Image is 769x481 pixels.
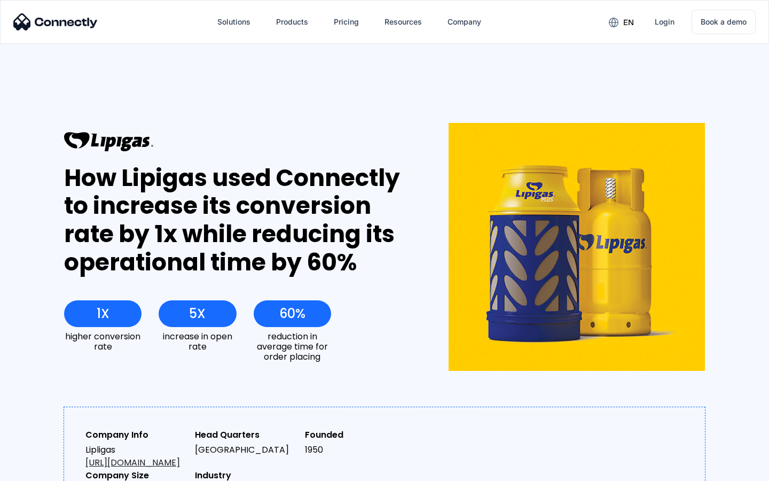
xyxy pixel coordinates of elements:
div: 5X [189,306,206,321]
div: 1950 [305,444,406,456]
div: [GEOGRAPHIC_DATA] [195,444,296,456]
div: Pricing [334,14,359,29]
div: Company [448,14,481,29]
a: Login [646,9,683,35]
aside: Language selected: English [11,462,64,477]
div: 1X [97,306,109,321]
div: Products [276,14,308,29]
div: Login [655,14,674,29]
div: Company Info [85,429,186,441]
a: Book a demo [692,10,756,34]
div: 60% [279,306,305,321]
div: Resources [384,14,422,29]
img: Connectly Logo [13,13,98,30]
div: higher conversion rate [64,331,142,352]
div: How Lipigas used Connectly to increase its conversion rate by 1x while reducing its operational t... [64,164,410,277]
a: Pricing [325,9,367,35]
div: Head Quarters [195,429,296,441]
ul: Language list [21,462,64,477]
div: Solutions [217,14,250,29]
div: en [623,15,634,30]
div: reduction in average time for order placing [254,331,331,362]
div: increase in open rate [159,331,236,352]
div: Founded [305,429,406,441]
a: [URL][DOMAIN_NAME] [85,456,180,469]
div: Lipligas [85,444,186,469]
